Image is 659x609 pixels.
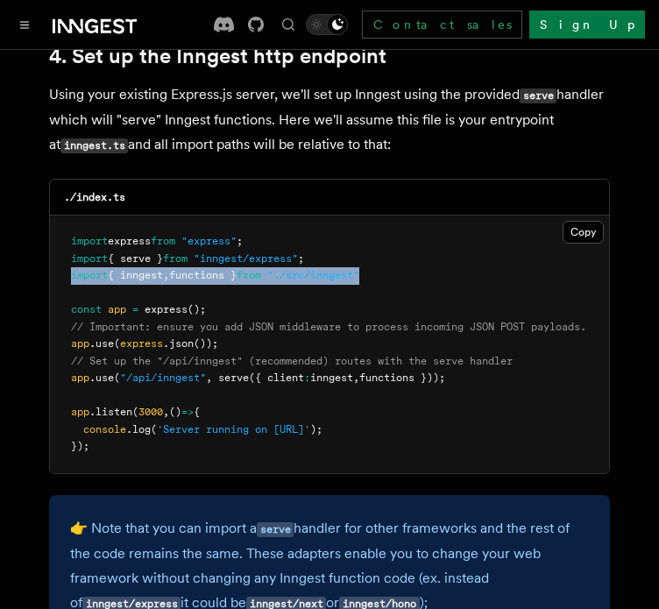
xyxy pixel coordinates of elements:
span: serve [218,372,249,384]
a: serve [257,520,294,536]
span: , [163,406,169,418]
span: : [304,372,310,384]
span: (); [188,303,206,315]
code: serve [257,522,294,537]
span: ; [298,252,304,265]
span: "express" [181,235,237,247]
span: , [206,372,212,384]
span: , [163,269,169,281]
span: // Important: ensure you add JSON middleware to process incoming JSON POST payloads. [71,321,586,333]
code: serve [520,89,556,103]
span: ; [237,235,243,247]
span: ); [310,423,322,436]
a: Contact sales [362,11,522,39]
code: ./index.ts [64,191,125,203]
span: ( [151,423,157,436]
button: Find something... [278,14,299,35]
span: functions })); [359,372,445,384]
span: inngest [310,372,353,384]
span: "./src/inngest" [267,269,359,281]
span: console [83,423,126,436]
span: , [353,372,359,384]
span: = [132,303,138,315]
span: express [145,303,188,315]
span: import [71,252,108,265]
span: ()); [194,337,218,350]
button: Toggle navigation [14,14,35,35]
button: Toggle dark mode [306,14,348,35]
span: express [108,235,151,247]
span: "/api/inngest" [120,372,206,384]
span: { serve } [108,252,163,265]
span: .listen [89,406,132,418]
button: Copy [563,221,604,244]
span: const [71,303,102,315]
p: Using your existing Express.js server, we'll set up Inngest using the provided handler which will... [49,82,610,158]
span: app [71,337,89,350]
span: => [181,406,194,418]
span: 3000 [138,406,163,418]
a: 4. Set up the Inngest http endpoint [49,44,386,68]
span: app [108,303,126,315]
span: () [169,406,181,418]
span: 'Server running on [URL]' [157,423,310,436]
span: "inngest/express" [194,252,298,265]
span: from [151,235,175,247]
span: .use [89,337,114,350]
span: from [237,269,261,281]
span: functions } [169,269,237,281]
span: ({ client [249,372,304,384]
span: ( [114,337,120,350]
span: app [71,406,89,418]
code: inngest.ts [60,138,128,153]
span: import [71,235,108,247]
span: }); [71,440,89,452]
span: from [163,252,188,265]
span: { [194,406,200,418]
span: ( [114,372,120,384]
span: .use [89,372,114,384]
span: import [71,269,108,281]
a: Sign Up [529,11,645,39]
span: // Set up the "/api/inngest" (recommended) routes with the serve handler [71,355,513,367]
span: app [71,372,89,384]
span: { inngest [108,269,163,281]
span: .log [126,423,151,436]
span: ( [132,406,138,418]
span: express [120,337,163,350]
span: .json [163,337,194,350]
